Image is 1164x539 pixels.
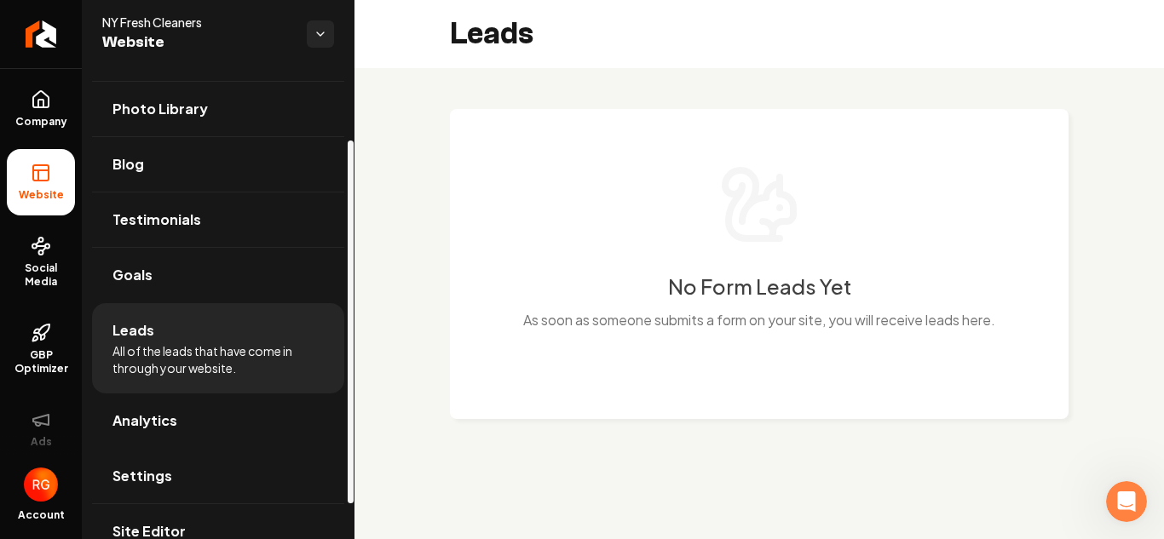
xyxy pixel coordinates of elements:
[12,188,71,202] span: Website
[49,9,76,37] img: Profile image for David
[450,17,533,51] h2: Leads
[102,31,293,54] span: Website
[668,272,851,300] h3: No Form Leads Yet
[91,361,112,373] b: Rey
[9,115,74,129] span: Company
[73,320,291,335] div: joined the conversation
[14,186,327,317] div: Fin says…
[27,118,251,135] div: Rebolt typically replies in under 30m.
[92,137,344,192] a: Blog
[83,21,132,38] p: +1 other
[14,146,327,186] div: Fin says…
[112,342,324,376] span: All of the leads that have come in through your website.
[523,310,995,330] p: As soon as someone submits a form on your site, you will receive leads here.
[7,348,75,376] span: GBP Optimizer
[112,209,201,230] span: Testimonials
[14,317,327,356] div: David says…
[35,241,272,275] input: Enter your email
[87,68,296,82] a: [EMAIL_ADDRESS][DOMAIN_NAME]
[69,358,86,376] div: Profile image for undefined
[112,265,153,285] span: Goals
[14,108,327,147] div: Fin says…
[7,309,75,389] a: GBP Optimizer
[51,319,68,336] img: Profile image for David
[14,108,264,146] div: Rebolt typically replies in under 30m.
[112,466,172,486] span: Settings
[112,154,144,175] span: Blog
[267,7,299,39] button: Home
[18,508,65,522] span: Account
[27,157,234,174] div: Give the team a way to reach you:
[24,467,58,502] button: Open user button
[7,222,75,302] a: Social Media
[112,320,154,341] span: Leads
[92,248,344,302] a: Goals
[92,449,344,503] a: Settings
[11,7,43,39] button: go back
[26,20,57,48] img: Rebolt Logo
[91,359,272,375] div: was added to the conversation
[73,322,169,334] b: [PERSON_NAME]
[1106,481,1147,522] iframe: Intercom live chat
[35,215,306,236] div: Get notified by email
[272,241,306,275] button: Submit
[14,356,327,402] div: David says…
[299,7,330,37] div: Close
[83,9,193,21] h1: [PERSON_NAME]
[92,192,344,247] a: Testimonials
[7,261,75,289] span: Social Media
[112,99,208,119] span: Photo Library
[14,146,248,184] div: Give the team a way to reach you:
[24,467,58,502] img: Rey Gonzalez
[102,14,293,31] span: NY Fresh Cleaners
[92,82,344,136] a: Photo Library
[7,396,75,462] button: Ads
[24,435,59,449] span: Ads
[92,393,344,448] a: Analytics
[112,410,177,431] span: Analytics
[7,76,75,142] a: Company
